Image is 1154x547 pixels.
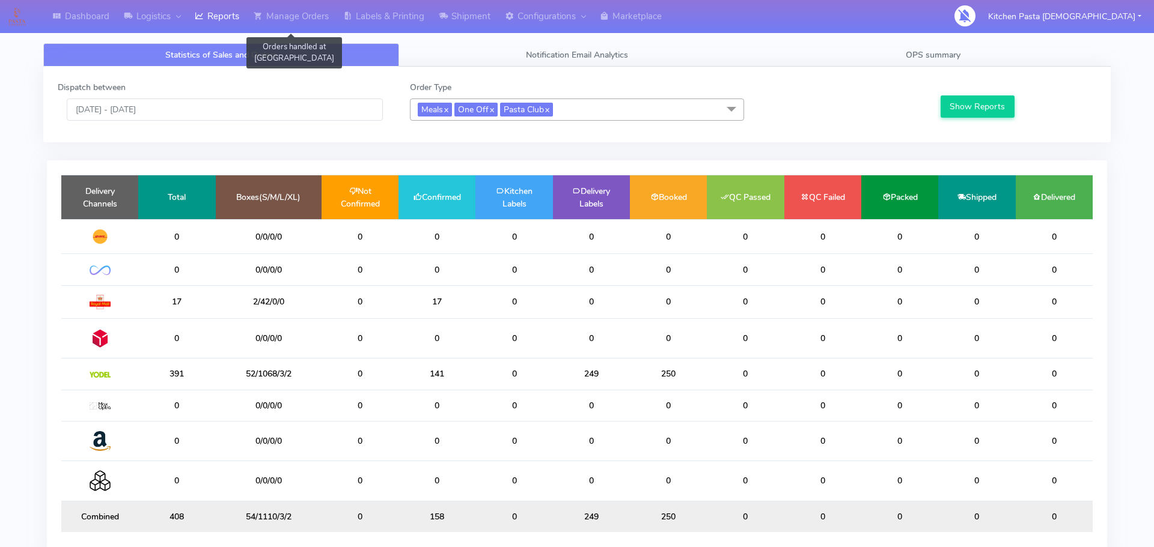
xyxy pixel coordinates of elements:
[322,318,398,358] td: 0
[707,461,784,501] td: 0
[138,285,215,318] td: 17
[938,219,1015,254] td: 0
[938,175,1015,219] td: Shipped
[58,81,126,94] label: Dispatch between
[630,254,707,285] td: 0
[784,285,861,318] td: 0
[138,421,215,461] td: 0
[1016,175,1093,219] td: Delivered
[322,501,398,532] td: 0
[138,318,215,358] td: 0
[938,358,1015,390] td: 0
[398,501,475,532] td: 158
[553,390,630,421] td: 0
[707,421,784,461] td: 0
[707,285,784,318] td: 0
[861,461,938,501] td: 0
[938,318,1015,358] td: 0
[454,103,498,116] span: One Off
[398,175,475,219] td: Confirmed
[90,372,111,378] img: Yodel
[938,254,1015,285] td: 0
[707,390,784,421] td: 0
[526,49,628,61] span: Notification Email Analytics
[322,254,398,285] td: 0
[398,421,475,461] td: 0
[475,285,552,318] td: 0
[216,318,322,358] td: 0/0/0/0
[410,81,451,94] label: Order Type
[1016,461,1093,501] td: 0
[61,501,138,532] td: Combined
[138,358,215,390] td: 391
[553,461,630,501] td: 0
[1016,421,1093,461] td: 0
[630,421,707,461] td: 0
[630,318,707,358] td: 0
[630,461,707,501] td: 0
[938,501,1015,532] td: 0
[938,421,1015,461] td: 0
[216,501,322,532] td: 54/1110/3/2
[475,421,552,461] td: 0
[216,358,322,390] td: 52/1068/3/2
[553,219,630,254] td: 0
[398,358,475,390] td: 141
[475,219,552,254] td: 0
[138,219,215,254] td: 0
[707,501,784,532] td: 0
[43,43,1111,67] ul: Tabs
[1016,219,1093,254] td: 0
[322,358,398,390] td: 0
[938,390,1015,421] td: 0
[90,328,111,349] img: DPD
[630,175,707,219] td: Booked
[216,175,322,219] td: Boxes(S/M/L/XL)
[553,421,630,461] td: 0
[784,358,861,390] td: 0
[418,103,452,116] span: Meals
[216,219,322,254] td: 0/0/0/0
[398,390,475,421] td: 0
[553,358,630,390] td: 249
[322,390,398,421] td: 0
[500,103,553,116] span: Pasta Club
[707,358,784,390] td: 0
[90,229,111,244] img: DHL
[475,501,552,532] td: 0
[979,4,1150,29] button: Kitchen Pasta [DEMOGRAPHIC_DATA]
[138,501,215,532] td: 408
[398,318,475,358] td: 0
[707,175,784,219] td: QC Passed
[475,254,552,285] td: 0
[784,390,861,421] td: 0
[1016,318,1093,358] td: 0
[861,501,938,532] td: 0
[216,390,322,421] td: 0/0/0/0
[630,285,707,318] td: 0
[475,318,552,358] td: 0
[1016,254,1093,285] td: 0
[553,285,630,318] td: 0
[90,431,111,452] img: Amazon
[707,318,784,358] td: 0
[90,295,111,309] img: Royal Mail
[784,461,861,501] td: 0
[630,219,707,254] td: 0
[216,254,322,285] td: 0/0/0/0
[138,390,215,421] td: 0
[475,461,552,501] td: 0
[165,49,277,61] span: Statistics of Sales and Orders
[322,285,398,318] td: 0
[784,254,861,285] td: 0
[322,461,398,501] td: 0
[941,95,1015,118] button: Show Reports
[1016,358,1093,390] td: 0
[90,470,111,491] img: Collection
[553,501,630,532] td: 249
[398,219,475,254] td: 0
[61,175,138,219] td: Delivery Channels
[861,254,938,285] td: 0
[216,421,322,461] td: 0/0/0/0
[90,265,111,276] img: OnFleet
